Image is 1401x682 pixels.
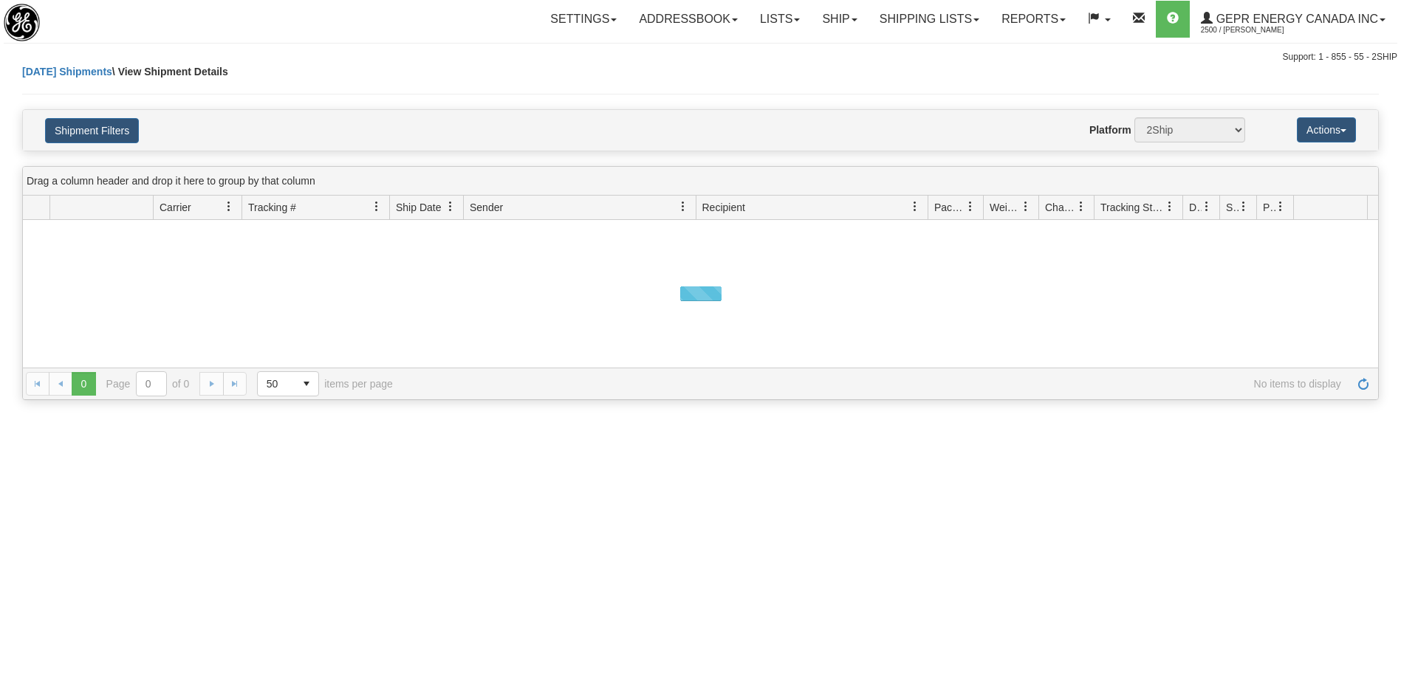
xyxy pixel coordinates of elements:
[4,51,1397,63] div: Support: 1 - 855 - 55 - 2SHIP
[257,371,393,396] span: items per page
[4,4,40,41] img: logo2500.jpg
[1201,23,1312,38] span: 2500 / [PERSON_NAME]
[1226,200,1239,215] span: Shipment Issues
[470,200,503,215] span: Sender
[934,200,965,215] span: Packages
[257,371,319,396] span: Page sizes drop down
[1213,13,1378,25] span: GEPR Energy Canada Inc
[958,194,983,219] a: Packages filter column settings
[216,194,242,219] a: Carrier filter column settings
[160,200,191,215] span: Carrier
[702,200,745,215] span: Recipient
[1297,117,1356,142] button: Actions
[364,194,389,219] a: Tracking # filter column settings
[1013,194,1038,219] a: Weight filter column settings
[1100,200,1165,215] span: Tracking Status
[628,1,749,38] a: Addressbook
[414,378,1341,390] span: No items to display
[869,1,990,38] a: Shipping lists
[990,1,1077,38] a: Reports
[72,372,95,396] span: Page 0
[902,194,928,219] a: Recipient filter column settings
[23,167,1378,196] div: grid grouping header
[1190,1,1397,38] a: GEPR Energy Canada Inc 2500 / [PERSON_NAME]
[1352,372,1375,396] a: Refresh
[106,371,190,396] span: Page of 0
[671,194,696,219] a: Sender filter column settings
[1194,194,1219,219] a: Delivery Status filter column settings
[539,1,628,38] a: Settings
[1263,200,1275,215] span: Pickup Status
[267,376,286,391] span: 50
[22,66,112,77] a: [DATE] Shipments
[1157,194,1182,219] a: Tracking Status filter column settings
[438,194,463,219] a: Ship Date filter column settings
[990,200,1021,215] span: Weight
[1189,200,1202,215] span: Delivery Status
[396,200,441,215] span: Ship Date
[1089,123,1131,137] label: Platform
[1045,200,1076,215] span: Charge
[295,372,318,396] span: select
[749,1,811,38] a: Lists
[1268,194,1293,219] a: Pickup Status filter column settings
[112,66,228,77] span: \ View Shipment Details
[248,200,296,215] span: Tracking #
[1069,194,1094,219] a: Charge filter column settings
[45,118,139,143] button: Shipment Filters
[811,1,868,38] a: Ship
[1231,194,1256,219] a: Shipment Issues filter column settings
